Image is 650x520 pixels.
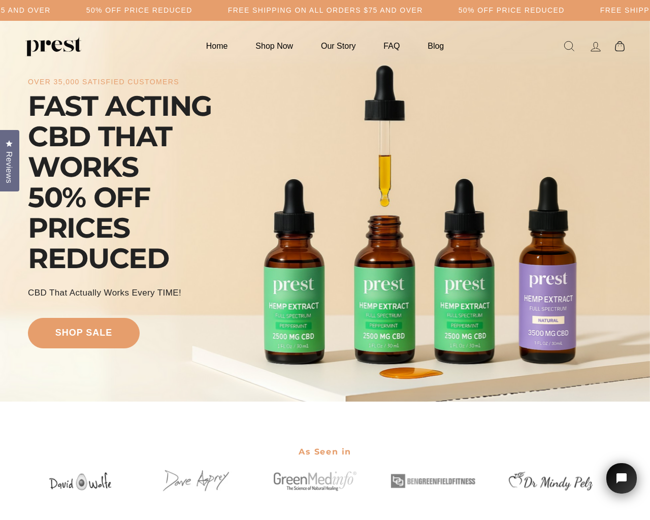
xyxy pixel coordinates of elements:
[193,36,241,56] a: Home
[28,91,256,274] div: FAST ACTING CBD THAT WORKS 50% OFF PRICES REDUCED
[25,36,81,56] img: PREST ORGANICS
[86,6,192,15] h5: 50% OFF PRICE REDUCED
[308,36,368,56] a: Our Story
[28,440,622,463] h2: As Seen in
[459,6,565,15] h5: 50% OFF PRICE REDUCED
[228,6,423,15] h5: Free Shipping on all orders $75 and over
[193,36,457,56] ul: Primary
[371,36,412,56] a: FAQ
[28,78,179,86] div: over 35,000 satisfied customers
[28,286,181,299] div: CBD That Actually Works every TIME!
[593,449,650,520] iframe: Tidio Chat
[28,318,140,348] a: shop sale
[243,36,306,56] a: Shop Now
[3,151,16,183] span: Reviews
[415,36,457,56] a: Blog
